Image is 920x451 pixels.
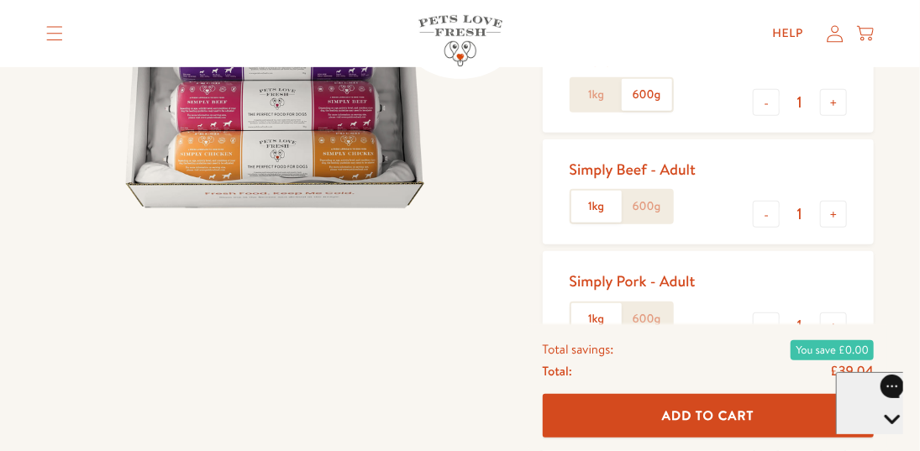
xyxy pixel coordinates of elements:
[543,338,614,360] span: Total savings:
[791,340,874,360] span: You save £0.00
[571,79,622,111] label: 1kg
[33,13,76,55] summary: Translation missing: en.sections.header.menu
[571,191,622,223] label: 1kg
[830,362,874,380] span: £39.04
[570,160,697,179] div: Simply Beef - Adult
[662,406,754,424] span: Add To Cart
[820,312,847,339] button: +
[753,201,780,228] button: -
[622,303,672,335] label: 600g
[622,191,672,223] label: 600g
[570,271,696,291] div: Simply Pork - Adult
[753,312,780,339] button: -
[543,360,572,382] span: Total:
[836,372,903,434] iframe: Gorgias live chat messenger
[543,394,875,438] button: Add To Cart
[418,15,502,66] img: Pets Love Fresh
[571,303,622,335] label: 1kg
[760,17,817,50] a: Help
[820,201,847,228] button: +
[622,79,672,111] label: 600g
[570,48,718,67] div: Simply Chicken - Adult
[820,89,847,116] button: +
[753,89,780,116] button: -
